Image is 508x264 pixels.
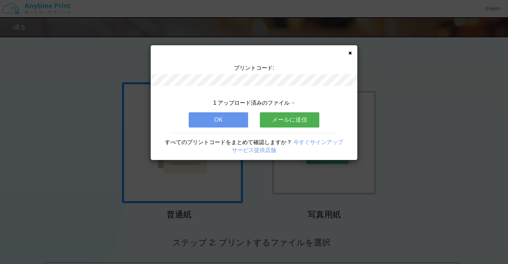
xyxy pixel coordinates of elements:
[293,139,343,145] a: 今すぐサインアップ
[232,147,276,153] a: サービス提供店舗
[234,65,274,71] span: プリントコード:
[165,139,292,145] span: すべてのプリントコードをまとめて確認しますか？
[189,112,248,128] button: OK
[260,112,319,128] button: メールに送信
[213,100,290,106] span: 1 アップロード済みのファイル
